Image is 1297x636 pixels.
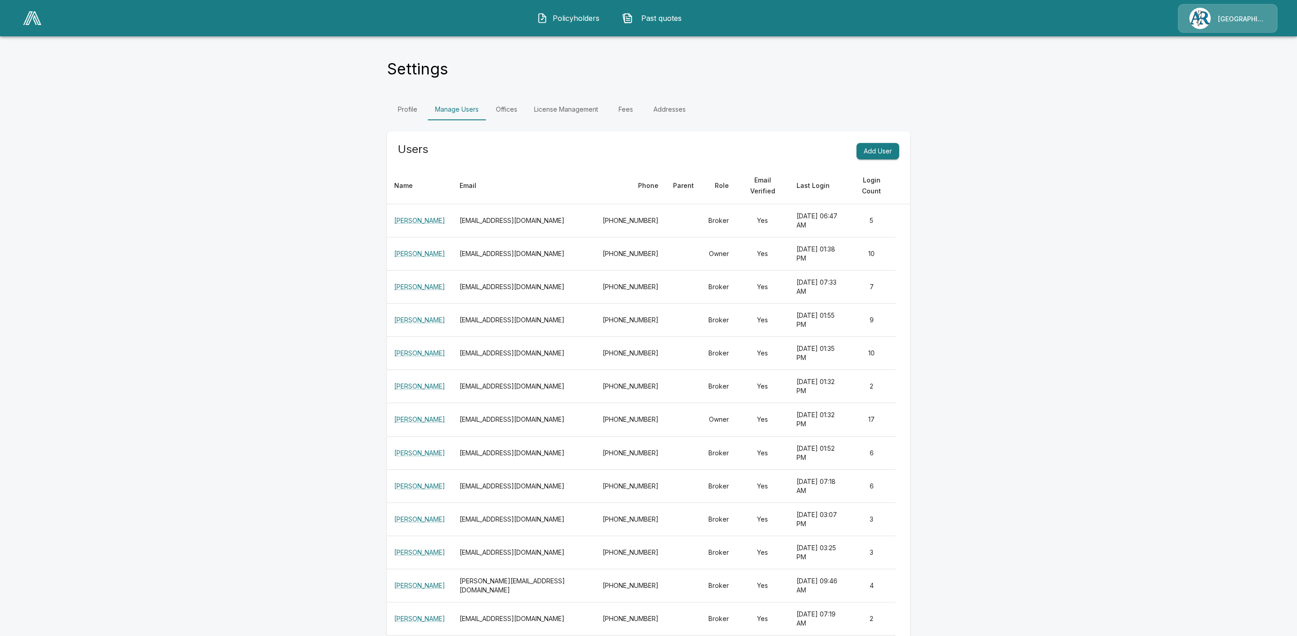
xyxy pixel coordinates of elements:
td: [DATE] 01:52 PM [789,436,848,469]
th: Name [387,168,452,204]
td: [PHONE_NUMBER] [595,271,666,304]
a: [PERSON_NAME] [394,283,445,291]
td: [PHONE_NUMBER] [595,370,666,403]
td: Broker [701,304,736,337]
td: 3 [848,503,896,536]
td: 2 [848,370,896,403]
a: [PERSON_NAME] [394,415,445,423]
a: [PERSON_NAME] [394,349,445,357]
td: [PHONE_NUMBER] [595,469,666,503]
th: [EMAIL_ADDRESS][DOMAIN_NAME] [452,436,595,469]
th: [EMAIL_ADDRESS][DOMAIN_NAME] [452,536,595,569]
td: Broker [701,204,736,237]
td: [DATE] 07:18 AM [789,469,848,503]
img: Agency Icon [1189,8,1211,29]
th: [EMAIL_ADDRESS][DOMAIN_NAME] [452,403,595,436]
th: Last Login [789,168,848,204]
a: Manage Users [428,99,486,120]
td: Yes [736,304,789,337]
td: Yes [736,569,789,602]
td: 17 [848,403,896,436]
td: Yes [736,337,789,370]
th: [EMAIL_ADDRESS][DOMAIN_NAME] [452,602,595,635]
td: Broker [701,271,736,304]
th: Phone [595,168,666,204]
th: [EMAIL_ADDRESS][DOMAIN_NAME] [452,503,595,536]
td: [DATE] 01:32 PM [789,370,848,403]
img: Past quotes Icon [622,13,633,24]
img: AA Logo [23,11,41,25]
a: [PERSON_NAME] [394,250,445,257]
td: Yes [736,271,789,304]
h5: Users [398,142,428,157]
td: 6 [848,436,896,469]
th: [EMAIL_ADDRESS][DOMAIN_NAME] [452,271,595,304]
a: Fees [605,99,646,120]
a: [PERSON_NAME] [394,217,445,224]
td: [DATE] 06:47 AM [789,204,848,237]
th: [PERSON_NAME][EMAIL_ADDRESS][DOMAIN_NAME] [452,569,595,602]
td: Broker [701,569,736,602]
td: Broker [701,337,736,370]
th: [EMAIL_ADDRESS][DOMAIN_NAME] [452,237,595,271]
th: [EMAIL_ADDRESS][DOMAIN_NAME] [452,370,595,403]
td: 7 [848,271,896,304]
td: Yes [736,503,789,536]
th: [EMAIL_ADDRESS][DOMAIN_NAME] [452,304,595,337]
a: License Management [527,99,605,120]
td: Owner [701,403,736,436]
td: [PHONE_NUMBER] [595,436,666,469]
a: [PERSON_NAME] [394,515,445,523]
a: Offices [486,99,527,120]
td: Broker [701,436,736,469]
a: [PERSON_NAME] [394,615,445,622]
td: Yes [736,204,789,237]
div: Settings Tabs [387,99,910,120]
td: [DATE] 01:32 PM [789,403,848,436]
td: Yes [736,436,789,469]
button: Add User [856,143,899,160]
td: Broker [701,503,736,536]
td: Yes [736,469,789,503]
td: 10 [848,337,896,370]
td: Broker [701,370,736,403]
td: 9 [848,304,896,337]
a: Policyholders IconPolicyholders [530,6,608,30]
td: [PHONE_NUMBER] [595,304,666,337]
th: [EMAIL_ADDRESS][DOMAIN_NAME] [452,469,595,503]
a: [PERSON_NAME] [394,316,445,324]
td: [DATE] 07:19 AM [789,602,848,635]
h4: Settings [387,59,448,79]
td: [PHONE_NUMBER] [595,337,666,370]
th: [EMAIL_ADDRESS][DOMAIN_NAME] [452,204,595,237]
a: [PERSON_NAME] [394,548,445,556]
td: [DATE] 03:07 PM [789,503,848,536]
td: 2 [848,602,896,635]
td: [PHONE_NUMBER] [595,536,666,569]
td: 10 [848,237,896,271]
td: 6 [848,469,896,503]
th: Login Count [848,168,896,204]
th: Email Verified [736,168,789,204]
td: Broker [701,469,736,503]
a: Agency Icon[GEOGRAPHIC_DATA]/[PERSON_NAME] [1178,4,1277,33]
span: Past quotes [637,13,687,24]
td: Yes [736,237,789,271]
th: Email [452,168,595,204]
a: [PERSON_NAME] [394,582,445,589]
td: [DATE] 09:46 AM [789,569,848,602]
td: Yes [736,403,789,436]
td: [DATE] 07:33 AM [789,271,848,304]
td: Owner [701,237,736,271]
img: Policyholders Icon [537,13,548,24]
a: Addresses [646,99,693,120]
td: Yes [736,602,789,635]
a: [PERSON_NAME] [394,449,445,457]
button: Past quotes IconPast quotes [615,6,693,30]
th: [EMAIL_ADDRESS][DOMAIN_NAME] [452,337,595,370]
td: [PHONE_NUMBER] [595,204,666,237]
td: [PHONE_NUMBER] [595,569,666,602]
span: Policyholders [551,13,601,24]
